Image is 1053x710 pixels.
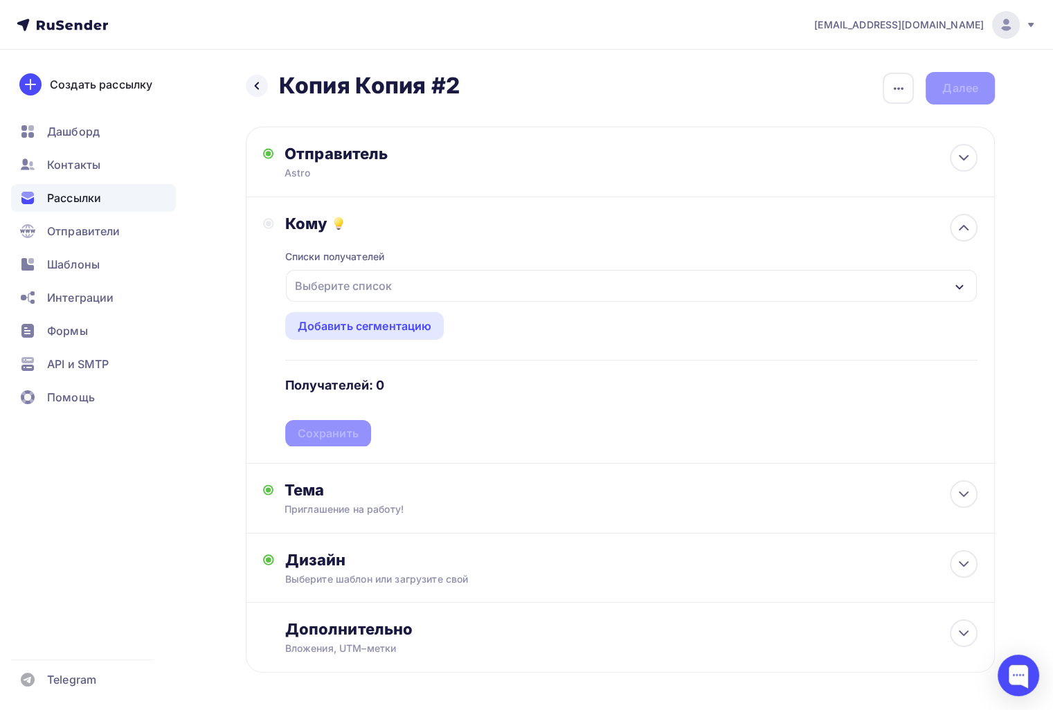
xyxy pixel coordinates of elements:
span: Формы [47,322,88,339]
a: Формы [11,317,176,345]
span: Помощь [47,389,95,406]
div: Отправитель [285,144,584,163]
div: Списки получателей [285,250,385,264]
span: Telegram [47,671,96,688]
div: Astro [285,166,555,180]
div: Вложения, UTM–метки [285,641,908,655]
div: Создать рассылку [50,76,152,93]
span: Рассылки [47,190,101,206]
h4: Получателей: 0 [285,377,385,394]
a: Отправители [11,217,176,245]
span: API и SMTP [47,356,109,372]
a: [EMAIL_ADDRESS][DOMAIN_NAME] [814,11,1036,39]
a: Шаблоны [11,251,176,278]
div: Выберите шаблон или загрузите свой [285,572,908,586]
div: Дополнительно [285,619,978,639]
h2: Копия Копия #2 [279,72,460,100]
div: Кому [285,214,978,233]
a: Дашборд [11,118,176,145]
a: Контакты [11,151,176,179]
span: Дашборд [47,123,100,140]
span: Шаблоны [47,256,100,273]
button: Выберите список [285,269,978,302]
div: Дизайн [285,550,978,570]
div: Тема [285,480,558,500]
div: Выберите список [289,273,397,298]
span: Контакты [47,156,100,173]
a: Рассылки [11,184,176,212]
div: Приглашение на работу! [285,502,531,516]
div: Добавить сегментацию [298,318,432,334]
span: Интеграции [47,289,114,306]
span: Отправители [47,223,120,239]
span: [EMAIL_ADDRESS][DOMAIN_NAME] [814,18,984,32]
